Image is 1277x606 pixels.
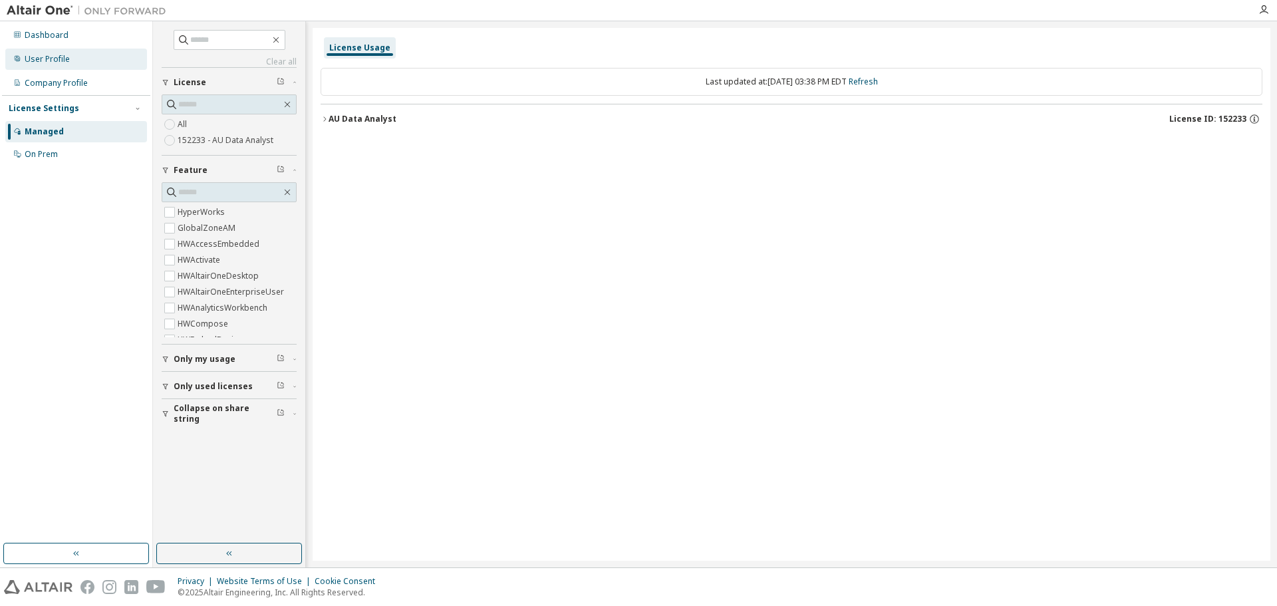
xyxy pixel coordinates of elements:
label: HWCompose [178,316,231,332]
div: Privacy [178,576,217,587]
span: Clear filter [277,381,285,392]
div: Website Terms of Use [217,576,315,587]
button: License [162,68,297,97]
span: Only used licenses [174,381,253,392]
button: Only used licenses [162,372,297,401]
img: Altair One [7,4,173,17]
button: AU Data AnalystLicense ID: 152233 [321,104,1262,134]
span: Clear filter [277,354,285,365]
button: Collapse on share string [162,399,297,428]
span: Clear filter [277,77,285,88]
div: Managed [25,126,64,137]
div: AU Data Analyst [329,114,396,124]
div: User Profile [25,54,70,65]
a: Clear all [162,57,297,67]
a: Refresh [849,76,878,87]
div: Last updated at: [DATE] 03:38 PM EDT [321,68,1262,96]
label: HyperWorks [178,204,227,220]
div: Dashboard [25,30,69,41]
img: instagram.svg [102,580,116,594]
span: Clear filter [277,165,285,176]
label: HWAnalyticsWorkbench [178,300,270,316]
span: Feature [174,165,208,176]
label: HWEmbedBasic [178,332,240,348]
span: License ID: 152233 [1169,114,1246,124]
label: HWAccessEmbedded [178,236,262,252]
button: Feature [162,156,297,185]
div: License Usage [329,43,390,53]
div: Company Profile [25,78,88,88]
label: HWAltairOneDesktop [178,268,261,284]
div: License Settings [9,103,79,114]
div: Cookie Consent [315,576,383,587]
span: Collapse on share string [174,403,277,424]
label: GlobalZoneAM [178,220,238,236]
span: Only my usage [174,354,235,365]
label: All [178,116,190,132]
label: HWAltairOneEnterpriseUser [178,284,287,300]
img: youtube.svg [146,580,166,594]
span: License [174,77,206,88]
img: linkedin.svg [124,580,138,594]
label: 152233 - AU Data Analyst [178,132,276,148]
button: Only my usage [162,345,297,374]
p: © 2025 Altair Engineering, Inc. All Rights Reserved. [178,587,383,598]
img: facebook.svg [80,580,94,594]
span: Clear filter [277,408,285,419]
img: altair_logo.svg [4,580,72,594]
div: On Prem [25,149,58,160]
label: HWActivate [178,252,223,268]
